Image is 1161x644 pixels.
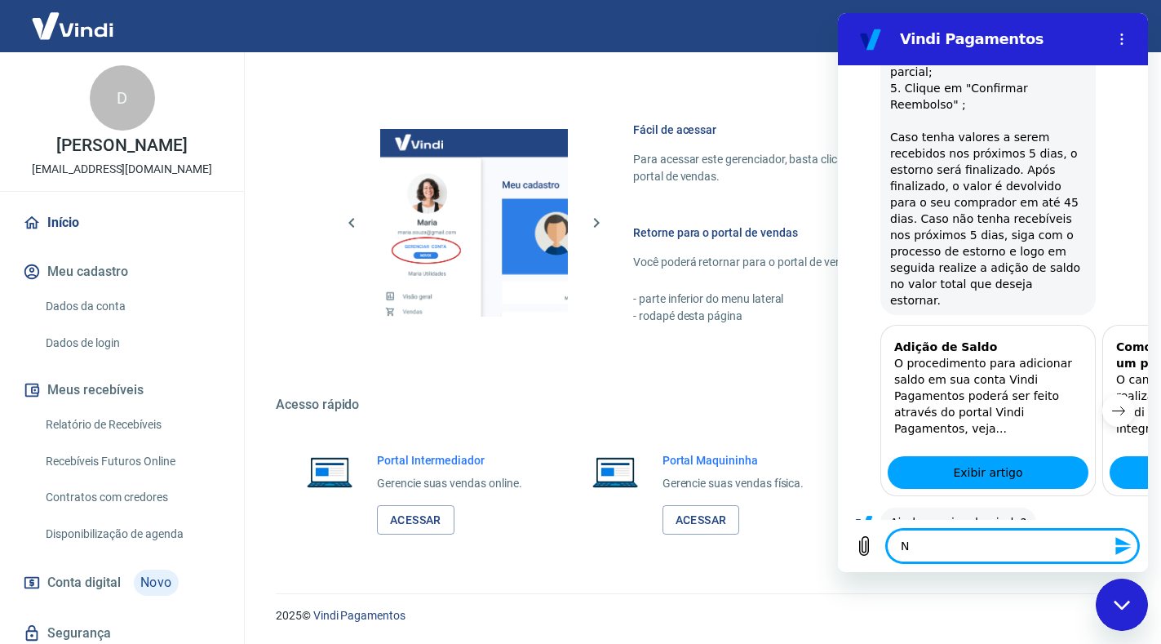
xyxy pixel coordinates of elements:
img: Imagem da dashboard mostrando o botão de gerenciar conta na sidebar no lado esquerdo [380,129,568,317]
p: [PERSON_NAME] [56,137,187,154]
a: Dados da conta [39,290,224,323]
span: Conta digital [47,571,121,594]
img: Imagem de um notebook aberto [295,452,364,491]
a: Exibir artigo: 'Como cancelar ou Estornar um pedido?' [272,443,472,476]
a: Conta digitalNovo [20,563,224,602]
a: Relatório de Recebíveis [39,408,224,442]
p: - rodapé desta página [633,308,1083,325]
a: Início [20,205,224,241]
p: 2025 © [276,607,1122,624]
p: - parte inferior do menu lateral [633,291,1083,308]
h6: Portal Intermediador [377,452,522,469]
h6: Retorne para o portal de vendas [633,224,1083,241]
a: Acessar [662,505,740,535]
h6: Portal Maquininha [662,452,804,469]
p: O cancelamento só pode ser realizado através do painel da Vindi Pagamentos, podendo ser integral ... [278,358,466,424]
p: [EMAIL_ADDRESS][DOMAIN_NAME] [32,161,212,178]
button: Meus recebíveis [20,372,224,408]
a: Contratos com credores [39,481,224,514]
p: Gerencie suas vendas online. [377,475,522,492]
button: Sair [1083,11,1141,42]
a: Recebíveis Futuros Online [39,445,224,478]
iframe: Botão para abrir a janela de mensagens, conversa em andamento [1096,579,1148,631]
h6: Fácil de acessar [633,122,1083,138]
h3: Como cancelar ou Estornar um pedido? [278,326,466,358]
div: D [90,65,155,131]
span: Novo [134,570,179,596]
button: Meu cadastro [20,254,224,290]
button: Carregar arquivo [10,517,42,549]
a: Disponibilização de agenda [39,517,224,551]
span: Ainda precisa de ajuda? [52,501,188,517]
p: Você poderá retornar para o portal de vendas através das seguintes maneiras: [633,254,1083,271]
img: Vindi [20,1,126,51]
p: Para acessar este gerenciador, basta clicar em “Gerenciar conta” no menu lateral do portal de ven... [633,151,1083,185]
h5: Acesso rápido [276,397,1122,413]
a: Vindi Pagamentos [313,609,405,622]
a: Dados de login [39,326,224,360]
img: Imagem de um notebook aberto [581,452,649,491]
iframe: Janela de mensagens [838,13,1148,572]
a: Acessar [377,505,454,535]
button: Enviar mensagem [268,517,300,549]
textarea: N [49,517,300,549]
p: Gerencie suas vendas física. [662,475,804,492]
